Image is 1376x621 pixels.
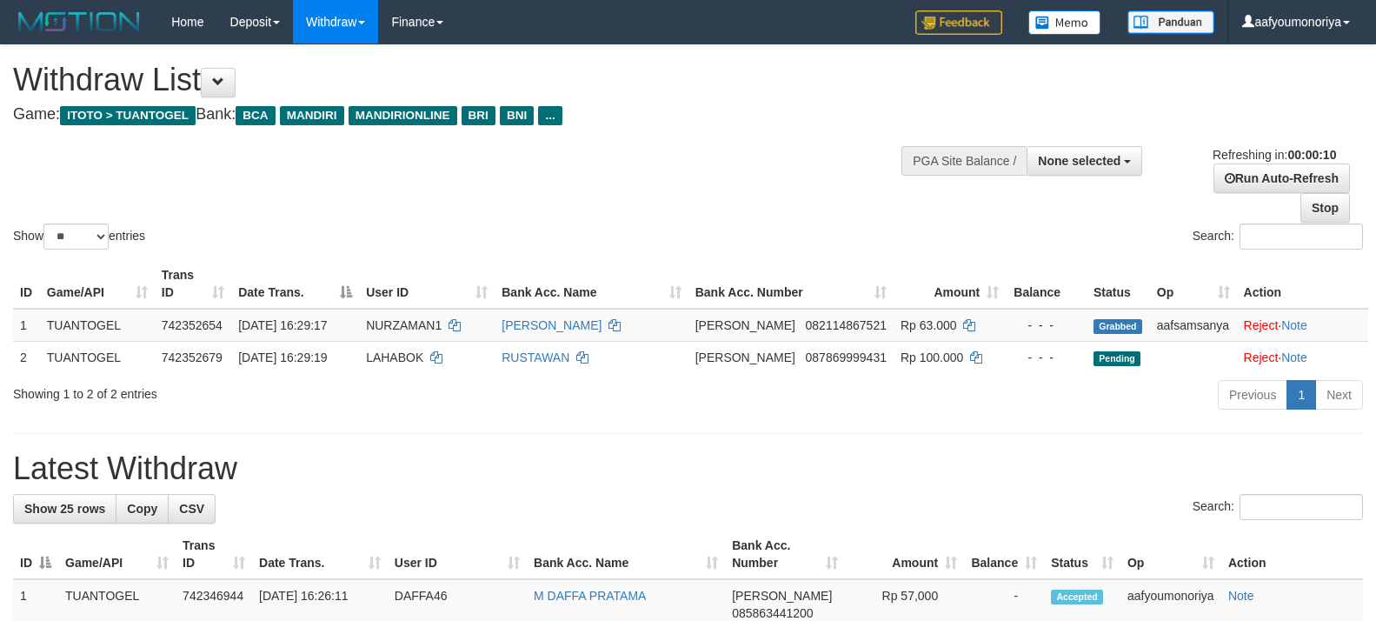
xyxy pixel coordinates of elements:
[13,451,1363,486] h1: Latest Withdraw
[359,259,495,309] th: User ID: activate to sort column ascending
[252,530,388,579] th: Date Trans.: activate to sort column ascending
[13,259,40,309] th: ID
[1244,351,1279,364] a: Reject
[1193,494,1363,520] label: Search:
[13,341,40,373] td: 2
[894,259,1006,309] th: Amount: activate to sort column ascending
[1027,146,1142,176] button: None selected
[1006,259,1087,309] th: Balance
[964,530,1044,579] th: Balance: activate to sort column ascending
[13,494,116,524] a: Show 25 rows
[500,106,534,125] span: BNI
[13,106,900,124] h4: Game: Bank:
[349,106,457,125] span: MANDIRIONLINE
[1028,10,1101,35] img: Button%20Memo.svg
[527,530,725,579] th: Bank Acc. Name: activate to sort column ascending
[806,351,887,364] span: Copy 087869999431 to clipboard
[1240,224,1363,250] input: Search:
[806,318,887,332] span: Copy 082114867521 to clipboard
[915,10,1002,35] img: Feedback.jpg
[24,502,105,516] span: Show 25 rows
[1150,309,1237,342] td: aafsamsanya
[60,106,196,125] span: ITOTO > TUANTOGEL
[502,351,569,364] a: RUSTAWAN
[1287,148,1336,162] strong: 00:00:10
[732,589,832,603] span: [PERSON_NAME]
[1051,590,1103,604] span: Accepted
[236,106,275,125] span: BCA
[1237,309,1368,342] td: ·
[1315,380,1363,410] a: Next
[1013,317,1080,334] div: - - -
[1213,164,1350,193] a: Run Auto-Refresh
[13,9,145,35] img: MOTION_logo.png
[695,351,795,364] span: [PERSON_NAME]
[366,351,423,364] span: LAHABOK
[1244,318,1279,332] a: Reject
[40,341,155,373] td: TUANTOGEL
[901,351,963,364] span: Rp 100.000
[40,309,155,342] td: TUANTOGEL
[1093,351,1140,366] span: Pending
[1093,319,1142,334] span: Grabbed
[366,318,442,332] span: NURZAMAN1
[116,494,169,524] a: Copy
[538,106,562,125] span: ...
[162,318,223,332] span: 742352654
[280,106,344,125] span: MANDIRI
[1013,349,1080,366] div: - - -
[43,224,109,250] select: Showentries
[1087,259,1150,309] th: Status
[13,530,58,579] th: ID: activate to sort column descending
[388,530,527,579] th: User ID: activate to sort column ascending
[13,378,561,403] div: Showing 1 to 2 of 2 entries
[1281,351,1307,364] a: Note
[1127,10,1214,34] img: panduan.png
[1218,380,1287,410] a: Previous
[127,502,157,516] span: Copy
[1237,341,1368,373] td: ·
[13,63,900,97] h1: Withdraw List
[1193,224,1363,250] label: Search:
[168,494,216,524] a: CSV
[1150,259,1237,309] th: Op: activate to sort column ascending
[40,259,155,309] th: Game/API: activate to sort column ascending
[1228,589,1254,603] a: Note
[1213,148,1336,162] span: Refreshing in:
[13,224,145,250] label: Show entries
[495,259,688,309] th: Bank Acc. Name: activate to sort column ascending
[1120,530,1221,579] th: Op: activate to sort column ascending
[845,530,964,579] th: Amount: activate to sort column ascending
[58,530,176,579] th: Game/API: activate to sort column ascending
[1300,193,1350,223] a: Stop
[162,351,223,364] span: 742352679
[1240,494,1363,520] input: Search:
[13,309,40,342] td: 1
[1281,318,1307,332] a: Note
[901,146,1027,176] div: PGA Site Balance /
[238,318,327,332] span: [DATE] 16:29:17
[688,259,894,309] th: Bank Acc. Number: activate to sort column ascending
[1038,154,1120,168] span: None selected
[732,606,813,620] span: Copy 085863441200 to clipboard
[1221,530,1363,579] th: Action
[238,351,327,364] span: [DATE] 16:29:19
[1044,530,1120,579] th: Status: activate to sort column ascending
[725,530,845,579] th: Bank Acc. Number: activate to sort column ascending
[1286,380,1316,410] a: 1
[462,106,495,125] span: BRI
[1237,259,1368,309] th: Action
[502,318,602,332] a: [PERSON_NAME]
[695,318,795,332] span: [PERSON_NAME]
[176,530,252,579] th: Trans ID: activate to sort column ascending
[534,589,646,603] a: M DAFFA PRATAMA
[901,318,957,332] span: Rp 63.000
[231,259,359,309] th: Date Trans.: activate to sort column descending
[179,502,204,516] span: CSV
[155,259,231,309] th: Trans ID: activate to sort column ascending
